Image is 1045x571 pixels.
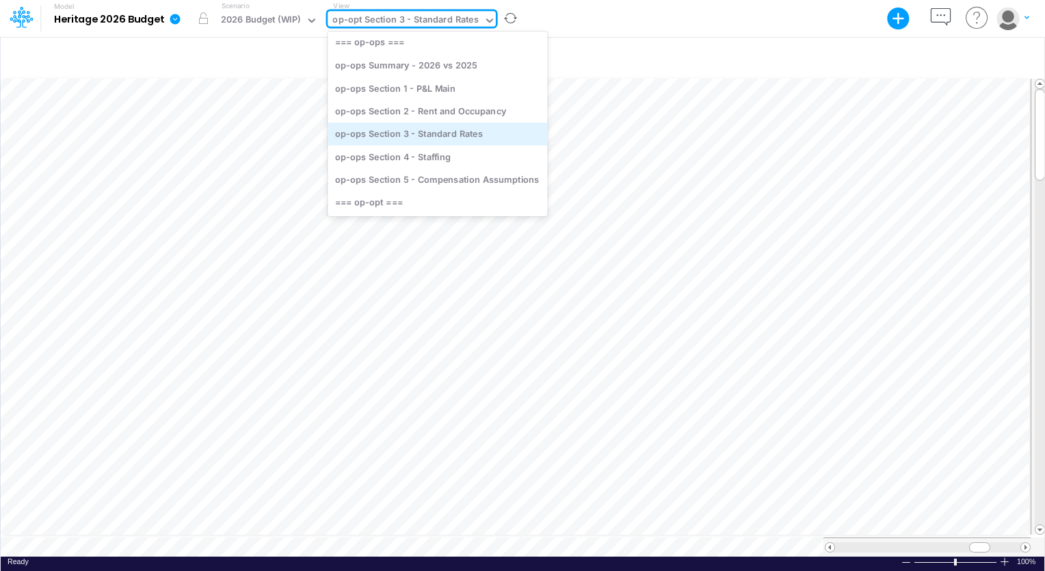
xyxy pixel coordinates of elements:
[328,145,547,168] div: op-ops Section 4 - Staffing
[222,1,250,11] label: Scenario
[54,14,164,26] b: Heritage 2026 Budget
[8,557,29,567] div: In Ready mode
[333,1,349,11] label: View
[954,559,957,566] div: Zoom
[328,168,547,191] div: op-ops Section 5 - Compensation Assumptions
[332,13,478,29] div: op-opt Section 3 - Standard Rates
[8,557,29,566] span: Ready
[54,3,75,11] label: Model
[328,191,547,214] div: === op-opt ===
[221,13,301,29] div: 2026 Budget (WIP)
[328,54,547,77] div: op-ops Summary - 2026 vs 2025
[914,557,999,567] div: Zoom
[1017,557,1037,567] span: 100%
[328,123,547,145] div: op-ops Section 3 - Standard Rates
[901,557,912,568] div: Zoom Out
[328,214,547,236] div: op-opt Summary - 2026 vs 2025
[999,557,1010,567] div: Zoom In
[328,31,547,53] div: === op-ops ===
[328,77,547,99] div: op-ops Section 1 - P&L Main
[328,99,547,122] div: op-ops Section 2 - Rent and Occupancy
[1017,557,1037,567] div: Zoom level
